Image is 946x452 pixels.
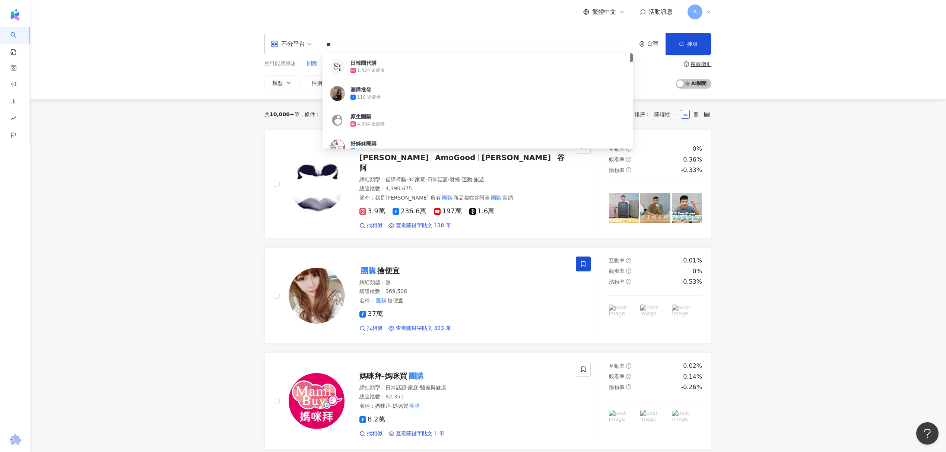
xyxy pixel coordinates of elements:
span: question-circle [684,61,689,67]
span: 10,000+ [270,111,294,117]
span: 觀看率 [609,156,625,162]
span: 關聯性 [654,108,677,120]
a: KOL Avatar團購撿便宜網紅類型：無總追蹤數：369,508名稱：團購撿便宜37萬找相似查看關鍵字貼文 393 筆互動率question-circle0.01%觀看率question-ci... [264,247,711,344]
div: 25,752 追蹤者 [357,148,388,154]
div: 總追蹤數 ： 82,351 [359,393,567,401]
span: 搜尋 [687,41,698,47]
span: 漲粉率 [609,167,625,173]
div: 110 追蹤者 [357,94,381,101]
a: KOL Avatar[PERSON_NAME]AmoGood[PERSON_NAME]谷阿網紅類型：促購導購·3C家電·日常話題·財經·運動·旅遊總追蹤數：4,390,675簡介：我是[PERS... [264,130,711,239]
span: · [460,176,461,182]
span: question-circle [626,374,631,379]
img: KOL Avatar [289,156,345,212]
span: 媽咪拜-媽咪買 [375,403,408,409]
span: 名稱 ： [359,296,403,305]
span: 找相似 [367,222,382,229]
img: post-image [672,305,702,335]
span: environment [639,41,645,47]
div: 團購批發 [350,86,371,93]
div: 0.01% [683,257,702,265]
div: 0.14% [683,373,702,381]
span: · [406,385,408,391]
a: 查看關鍵字貼文 1 筆 [388,430,444,437]
img: post-image [672,410,702,440]
a: 找相似 [359,430,382,437]
div: 日韓國代購 [350,59,377,67]
a: 查看關鍵字貼文 393 筆 [388,325,451,332]
span: · [472,176,474,182]
span: AmoGood [435,153,475,162]
span: 互動率 [609,258,625,264]
div: 好姊妹團購 [350,140,377,147]
span: 查看關鍵字貼文 393 筆 [396,325,451,332]
span: 您可能感興趣： [264,60,301,67]
span: · [448,176,450,182]
button: 類型 [264,75,299,90]
img: post-image [640,193,670,223]
a: 查看關鍵字貼文 138 筆 [388,222,451,229]
span: question-circle [626,258,631,263]
span: 開團 [307,60,317,67]
span: 撿便宜 [388,297,403,303]
span: 觀看率 [609,268,625,274]
span: question-circle [626,268,631,274]
span: [PERSON_NAME] [359,153,429,162]
iframe: Help Scout Beacon - Open [916,422,939,445]
span: 繁體中文 [592,8,616,16]
span: question-circle [626,146,631,152]
span: 找相似 [367,430,382,437]
mark: 團購 [408,402,421,410]
span: 撿便宜 [377,266,400,275]
div: 網紅類型 ： [359,176,567,184]
span: 漲粉率 [609,384,625,390]
mark: 團購 [407,370,425,382]
img: post-image [640,305,670,335]
span: 醫療與健康 [420,385,446,391]
div: 網紅類型 ： [359,384,567,392]
div: 搜尋指引 [691,61,711,67]
span: 觀看率 [609,373,625,379]
div: -0.53% [681,278,702,286]
a: 找相似 [359,325,382,332]
span: 漲粉率 [609,279,625,285]
span: 3.9萬 [359,207,385,215]
mark: 團購 [359,265,377,277]
span: 找相似 [367,325,382,332]
span: question-circle [626,384,631,389]
img: chrome extension [8,434,22,446]
span: · [425,176,427,182]
span: 名稱 ： [359,402,421,410]
span: question-circle [626,363,631,369]
img: post-image [640,410,670,440]
div: 排序： [635,108,681,120]
div: -0.26% [681,383,702,391]
div: 網紅類型 ： 無 [359,279,567,286]
img: post-image [609,193,639,223]
button: 性別 [304,75,339,90]
span: [PERSON_NAME] [482,153,551,162]
span: question-circle [626,167,631,172]
span: 互動率 [609,363,625,369]
a: KOL Avatar媽咪拜-媽咪買團購網紅類型：日常話題·家庭·醫療與健康總追蹤數：82,351名稱：媽咪拜-媽咪買團購8.2萬找相似查看關鍵字貼文 1 筆互動率question-circle0... [264,353,711,449]
div: 0.02% [683,362,702,370]
div: 原生團購 [350,113,371,120]
div: 台灣 [647,41,666,47]
span: 日常話題 [427,176,448,182]
img: post-image [609,305,639,335]
span: 谷阿 [359,153,565,172]
span: · [406,176,408,182]
span: 1.6萬 [469,207,495,215]
button: 搜尋 [666,33,711,55]
span: 日常話題 [385,385,406,391]
span: question-circle [626,279,631,284]
img: post-image [609,410,639,440]
span: 家庭 [408,385,418,391]
span: 37萬 [359,310,383,318]
span: 運動 [462,176,472,182]
img: KOL Avatar [330,59,345,74]
mark: 團購 [490,194,502,202]
a: 找相似 [359,222,382,229]
span: 商品都在谷阿莫 [453,195,490,201]
span: 媽咪拜-媽咪買 [359,372,407,381]
div: -0.33% [681,166,702,174]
